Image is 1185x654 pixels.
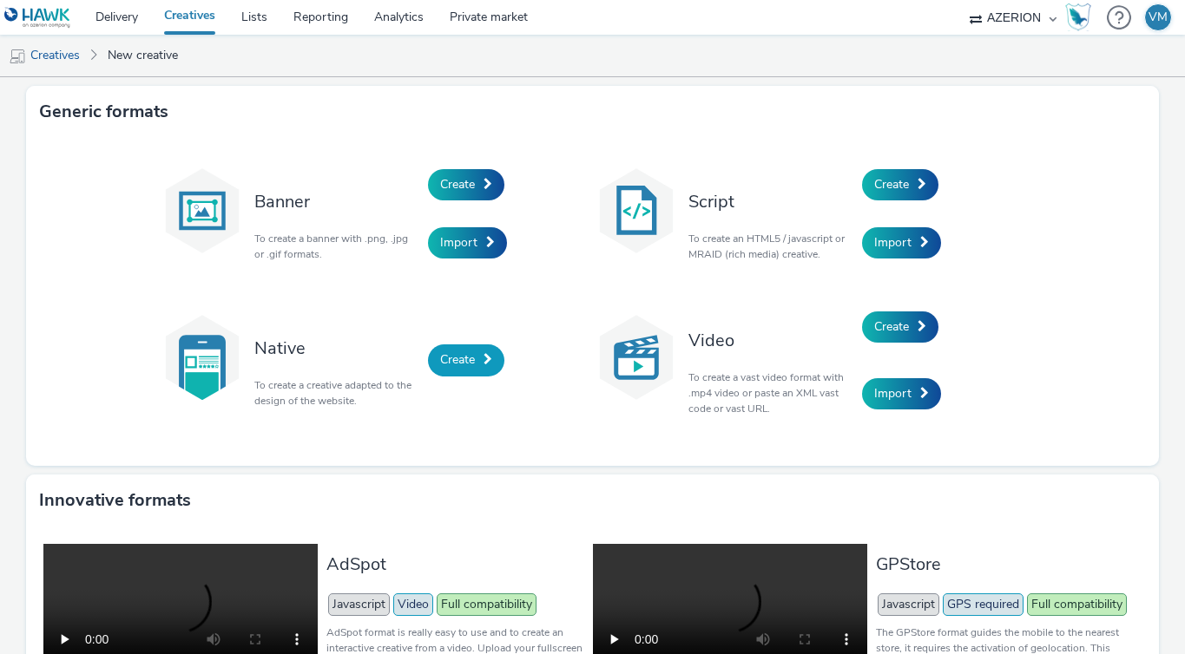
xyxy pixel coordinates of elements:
a: Create [428,344,504,376]
a: Create [428,169,504,200]
h3: Innovative formats [39,487,191,513]
span: Import [440,234,477,251]
a: Import [862,227,941,258]
img: Hawk Academy [1065,3,1091,31]
img: mobile [9,48,26,65]
p: To create a vast video format with .mp4 video or paste an XML vast code or vast URL. [688,370,853,416]
a: Create [862,311,938,343]
span: Full compatibility [1027,593,1127,616]
h3: Script [688,190,853,213]
img: native.svg [159,314,246,401]
span: Javascript [878,593,939,616]
h3: GPStore [876,553,1133,576]
h3: Native [254,337,419,360]
p: To create a banner with .png, .jpg or .gif formats. [254,231,419,262]
a: New creative [99,35,187,76]
img: banner.svg [159,167,246,254]
p: To create a creative adapted to the design of the website. [254,377,419,409]
h3: Banner [254,190,419,213]
a: Create [862,169,938,200]
span: GPS required [943,593,1024,616]
h3: AdSpot [326,553,583,576]
span: Import [874,385,912,402]
p: To create an HTML5 / javascript or MRAID (rich media) creative. [688,231,853,262]
a: Import [862,378,941,409]
a: Import [428,227,507,258]
div: VM [1149,4,1168,30]
span: Create [440,176,475,193]
span: Create [874,176,909,193]
h3: Generic formats [39,99,168,125]
span: Video [393,593,433,616]
a: Hawk Academy [1065,3,1098,31]
h3: Video [688,329,853,352]
img: undefined Logo [4,7,71,29]
span: Javascript [328,593,390,616]
span: Create [440,351,475,368]
span: Full compatibility [437,593,537,616]
span: Create [874,318,909,335]
span: Import [874,234,912,251]
img: code.svg [593,167,680,254]
img: video.svg [593,314,680,401]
